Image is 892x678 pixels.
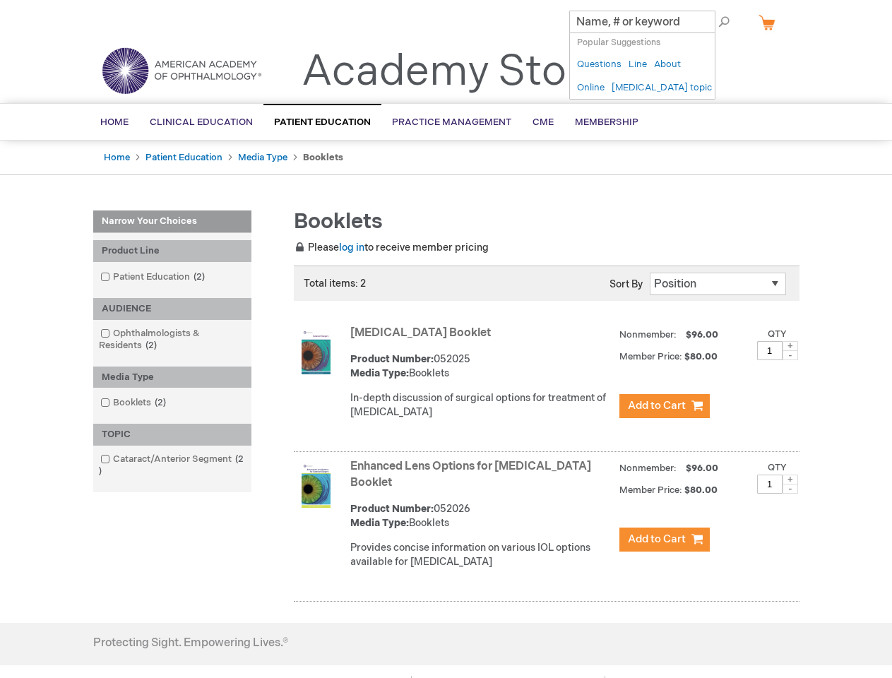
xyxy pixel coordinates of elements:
[350,502,612,530] div: 052026 Booklets
[304,278,366,290] span: Total items: 2
[339,242,364,254] a: log in
[757,475,783,494] input: Qty
[93,210,251,233] strong: Narrow Your Choices
[97,327,248,352] a: Ophthalmologists & Residents2
[612,81,712,95] a: [MEDICAL_DATA] topic
[350,517,409,529] strong: Media Type:
[93,240,251,262] div: Product Line
[142,340,160,351] span: 2
[350,367,409,379] strong: Media Type:
[93,424,251,446] div: TOPIC
[238,152,287,163] a: Media Type
[150,117,253,128] span: Clinical Education
[684,329,720,340] span: $96.00
[768,462,787,473] label: Qty
[350,460,591,489] a: Enhanced Lens Options for [MEDICAL_DATA] Booklet
[628,399,686,412] span: Add to Cart
[302,463,331,508] img: Enhanced Lens Options for Cataract Surgery Booklet
[569,11,715,33] input: Name, # or keyword
[629,58,647,71] a: Line
[619,528,710,552] button: Add to Cart
[619,484,682,496] strong: Member Price:
[294,209,383,234] span: Booklets
[577,81,605,95] a: Online
[350,352,612,381] div: 052025 Booklets
[684,484,720,496] span: $80.00
[99,453,244,477] span: 2
[619,394,710,418] button: Add to Cart
[97,396,172,410] a: Booklets2
[350,326,491,340] a: [MEDICAL_DATA] Booklet
[654,58,681,71] a: About
[757,341,783,360] input: Qty
[682,7,736,35] span: Search
[93,637,288,650] h4: Protecting Sight. Empowering Lives.®
[350,503,434,515] strong: Product Number:
[350,353,434,365] strong: Product Number:
[97,270,210,284] a: Patient Education2
[619,326,677,344] strong: Nonmember:
[294,242,489,254] span: Please to receive member pricing
[100,117,129,128] span: Home
[619,351,682,362] strong: Member Price:
[684,463,720,474] span: $96.00
[145,152,222,163] a: Patient Education
[302,47,606,97] a: Academy Store
[151,397,170,408] span: 2
[93,367,251,388] div: Media Type
[575,117,638,128] span: Membership
[302,329,331,374] img: Cataract Surgery Booklet
[684,351,720,362] span: $80.00
[350,541,612,569] div: Provides concise information on various IOL options available for [MEDICAL_DATA]
[628,533,686,546] span: Add to Cart
[768,328,787,340] label: Qty
[577,58,622,71] a: Questions
[350,391,612,420] div: In-depth discussion of surgical options for treatment of [MEDICAL_DATA]
[274,117,371,128] span: Patient Education
[93,298,251,320] div: AUDIENCE
[104,152,130,163] a: Home
[392,117,511,128] span: Practice Management
[190,271,208,282] span: 2
[533,117,554,128] span: CME
[577,37,660,48] span: Popular Suggestions
[619,460,677,477] strong: Nonmember:
[97,453,248,478] a: Cataract/Anterior Segment2
[303,152,343,163] strong: Booklets
[609,278,643,290] label: Sort By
